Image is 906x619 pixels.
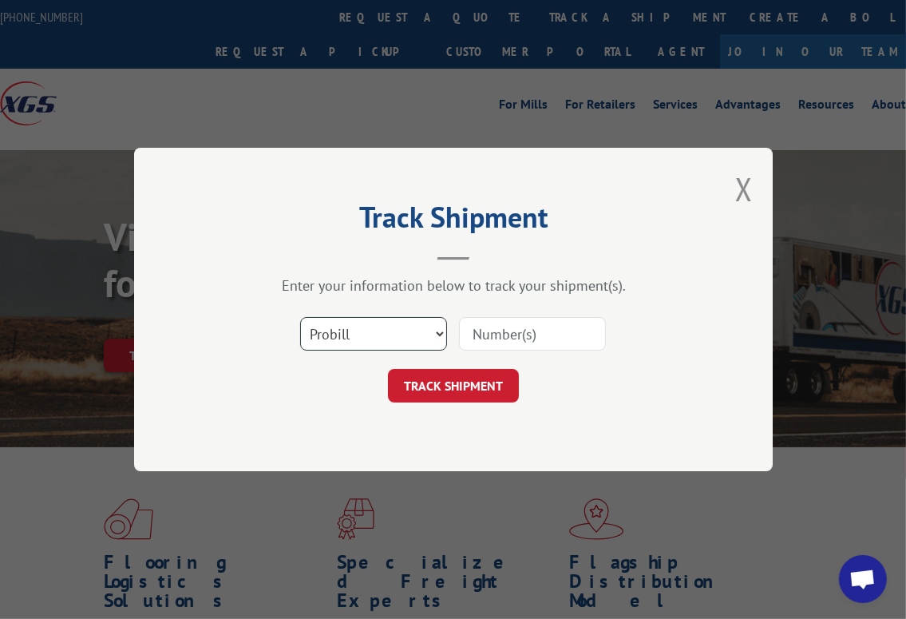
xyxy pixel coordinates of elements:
a: Open chat [839,555,887,603]
button: Close modal [735,168,753,210]
h2: Track Shipment [214,206,693,236]
input: Number(s) [459,317,606,351]
button: TRACK SHIPMENT [388,369,519,403]
div: Enter your information below to track your shipment(s). [214,276,693,295]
